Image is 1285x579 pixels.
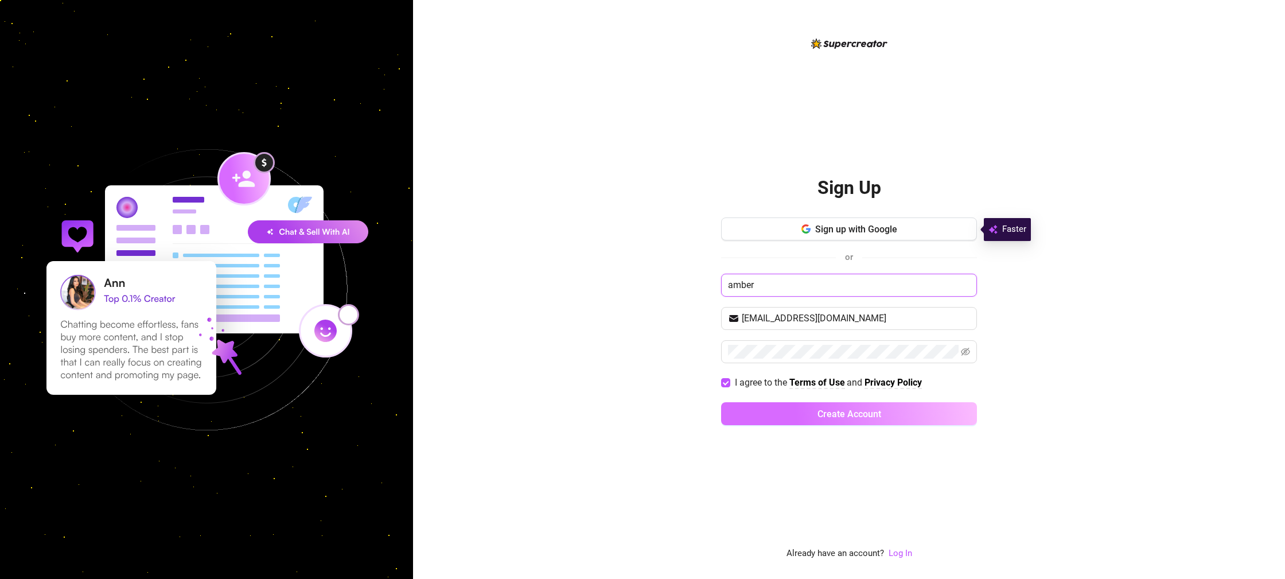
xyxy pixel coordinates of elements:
[735,377,789,388] span: I agree to the
[811,38,887,49] img: logo-BBDzfeDw.svg
[1002,223,1026,236] span: Faster
[742,312,970,325] input: Your email
[815,224,897,235] span: Sign up with Google
[817,176,881,200] h2: Sign Up
[988,223,998,236] img: svg%3e
[961,347,970,356] span: eye-invisible
[8,91,405,488] img: signup-background-D0MIrEPF.svg
[786,547,884,561] span: Already have an account?
[865,377,922,389] a: Privacy Policy
[889,547,912,561] a: Log In
[845,252,853,262] span: or
[889,548,912,558] a: Log In
[847,377,865,388] span: and
[721,274,977,297] input: Enter your Name
[817,409,881,419] span: Create Account
[789,377,845,389] a: Terms of Use
[865,377,922,388] strong: Privacy Policy
[721,402,977,425] button: Create Account
[789,377,845,388] strong: Terms of Use
[721,217,977,240] button: Sign up with Google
